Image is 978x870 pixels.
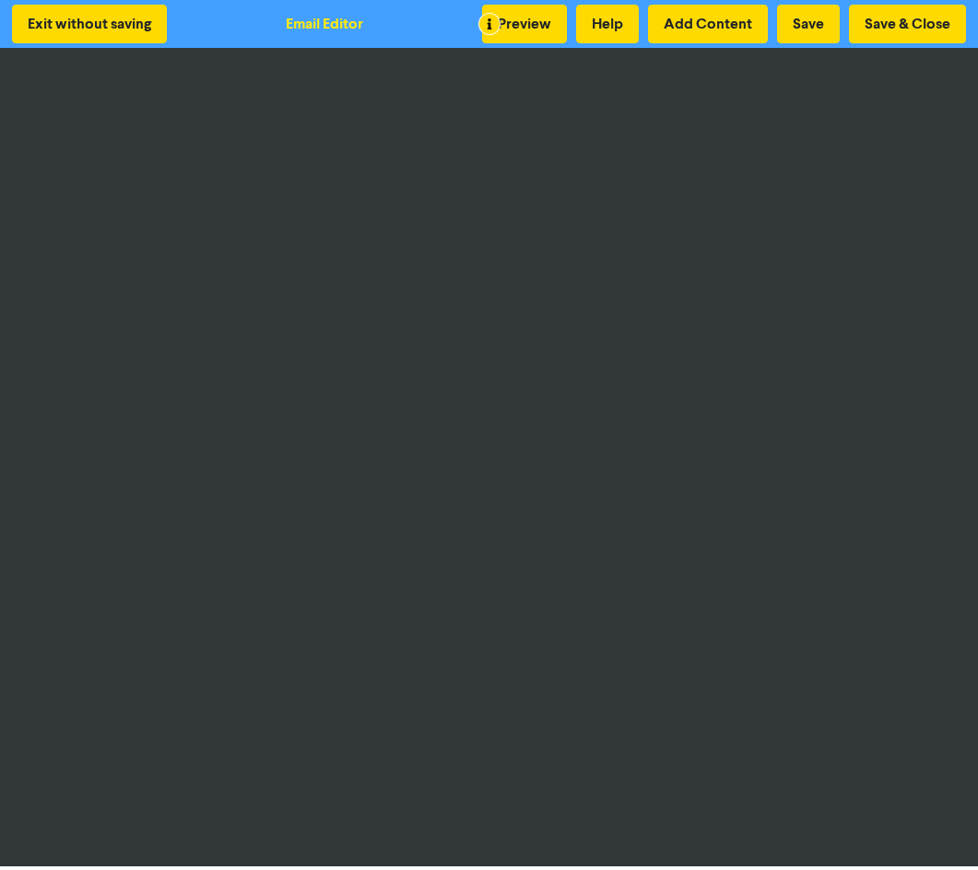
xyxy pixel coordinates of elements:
[849,5,966,43] button: Save & Close
[286,13,363,35] div: Email Editor
[777,5,840,43] button: Save
[648,5,768,43] button: Add Content
[12,5,167,43] button: Exit without saving
[482,5,567,43] button: Preview
[576,5,639,43] button: Help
